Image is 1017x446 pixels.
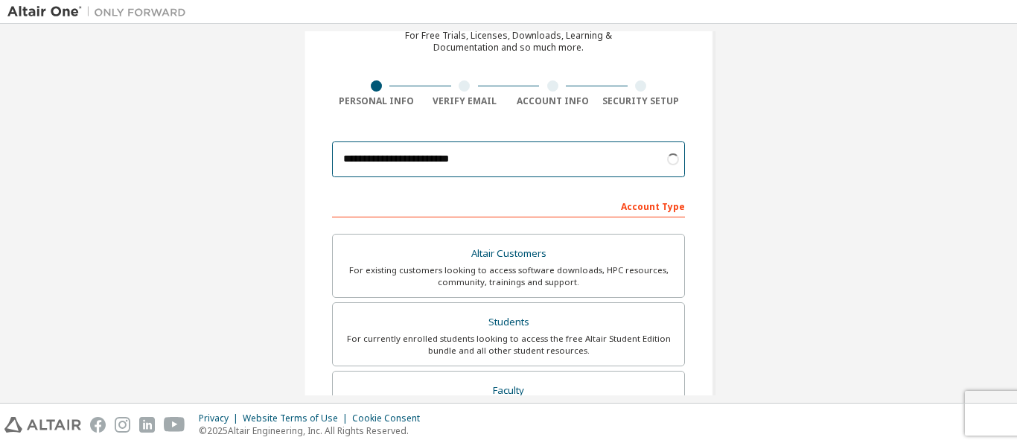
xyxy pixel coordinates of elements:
[597,95,686,107] div: Security Setup
[7,4,194,19] img: Altair One
[199,424,429,437] p: © 2025 Altair Engineering, Inc. All Rights Reserved.
[164,417,185,433] img: youtube.svg
[342,312,675,333] div: Students
[508,95,597,107] div: Account Info
[139,417,155,433] img: linkedin.svg
[243,412,352,424] div: Website Terms of Use
[90,417,106,433] img: facebook.svg
[342,264,675,288] div: For existing customers looking to access software downloads, HPC resources, community, trainings ...
[332,95,421,107] div: Personal Info
[332,194,685,217] div: Account Type
[115,417,130,433] img: instagram.svg
[342,333,675,357] div: For currently enrolled students looking to access the free Altair Student Edition bundle and all ...
[199,412,243,424] div: Privacy
[352,412,429,424] div: Cookie Consent
[405,30,612,54] div: For Free Trials, Licenses, Downloads, Learning & Documentation and so much more.
[342,380,675,401] div: Faculty
[4,417,81,433] img: altair_logo.svg
[421,95,509,107] div: Verify Email
[342,243,675,264] div: Altair Customers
